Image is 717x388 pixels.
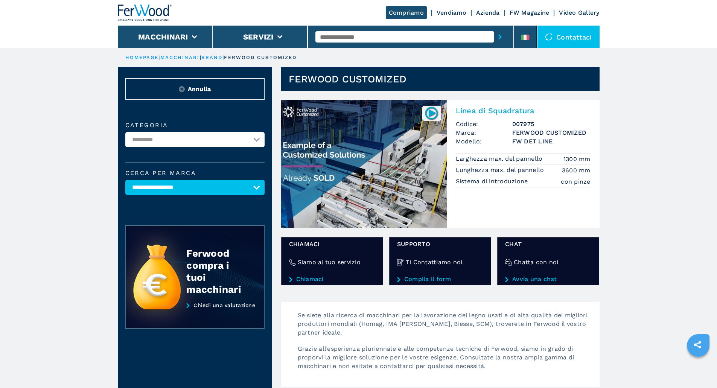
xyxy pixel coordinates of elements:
[476,9,500,16] a: Azienda
[160,55,200,60] a: macchinari
[510,9,550,16] a: FW Magazine
[562,166,591,175] em: 3600 mm
[397,276,483,283] a: Compila il form
[456,128,512,137] span: Marca:
[118,5,172,21] img: Ferwood
[505,259,512,266] img: Chatta con noi
[125,78,265,100] button: ResetAnnulla
[437,9,466,16] a: Vendiamo
[125,122,265,128] label: Categoria
[424,106,439,120] img: 007975
[158,55,160,60] span: |
[559,9,599,16] a: Video Gallery
[456,177,530,186] p: Sistema di introduzione
[289,259,296,266] img: Siamo al tuo servizio
[505,276,591,283] a: Avvia una chat
[456,106,591,115] h2: Linea di Squadratura
[224,54,297,61] p: FERWOOD CUSTOMIZED
[125,302,265,329] a: Chiedi una valutazione
[179,86,185,92] img: Reset
[456,120,512,128] span: Codice:
[290,311,600,344] p: Se siete alla ricerca di macchinari per la lavorazione del legno usati e di alta qualità dei migl...
[505,240,591,248] span: chat
[188,85,211,93] span: Annulla
[125,55,159,60] a: HOMEPAGE
[200,55,201,60] span: |
[125,170,265,176] label: Cerca per marca
[289,73,407,85] h1: FERWOOD CUSTOMIZED
[222,55,224,60] span: |
[456,137,512,146] span: Modello:
[456,155,545,163] p: Larghezza max. del pannello
[281,100,447,228] img: Linea di Squadratura FERWOOD CUSTOMIZED FW DET LINE
[397,259,404,266] img: Ti Contattiamo noi
[456,166,546,174] p: Lunghezza max. del pannello
[512,137,591,146] h3: FW DET LINE
[537,26,600,48] div: Contattaci
[563,155,591,163] em: 1300 mm
[512,120,591,128] h3: 007975
[281,100,600,228] a: Linea di Squadratura FERWOOD CUSTOMIZED FW DET LINE007975Linea di SquadraturaCodice:007975Marca:F...
[514,258,559,266] h4: Chatta con noi
[397,240,483,248] span: Supporto
[512,128,591,137] h3: FERWOOD CUSTOMIZED
[201,55,223,60] a: brand
[545,33,553,41] img: Contattaci
[561,177,590,186] em: con pinze
[186,247,249,295] div: Ferwood compra i tuoi macchinari
[685,354,711,382] iframe: Chat
[289,276,375,283] a: Chiamaci
[386,6,427,19] a: Compriamo
[406,258,463,266] h4: Ti Contattiamo noi
[290,344,600,378] p: Grazie all’esperienza pluriennale e alle competenze tecniche di Ferwood, siamo in grado di propor...
[688,335,707,354] a: sharethis
[243,32,274,41] button: Servizi
[138,32,188,41] button: Macchinari
[494,28,506,46] button: submit-button
[298,258,361,266] h4: Siamo al tuo servizio
[289,240,375,248] span: Chiamaci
